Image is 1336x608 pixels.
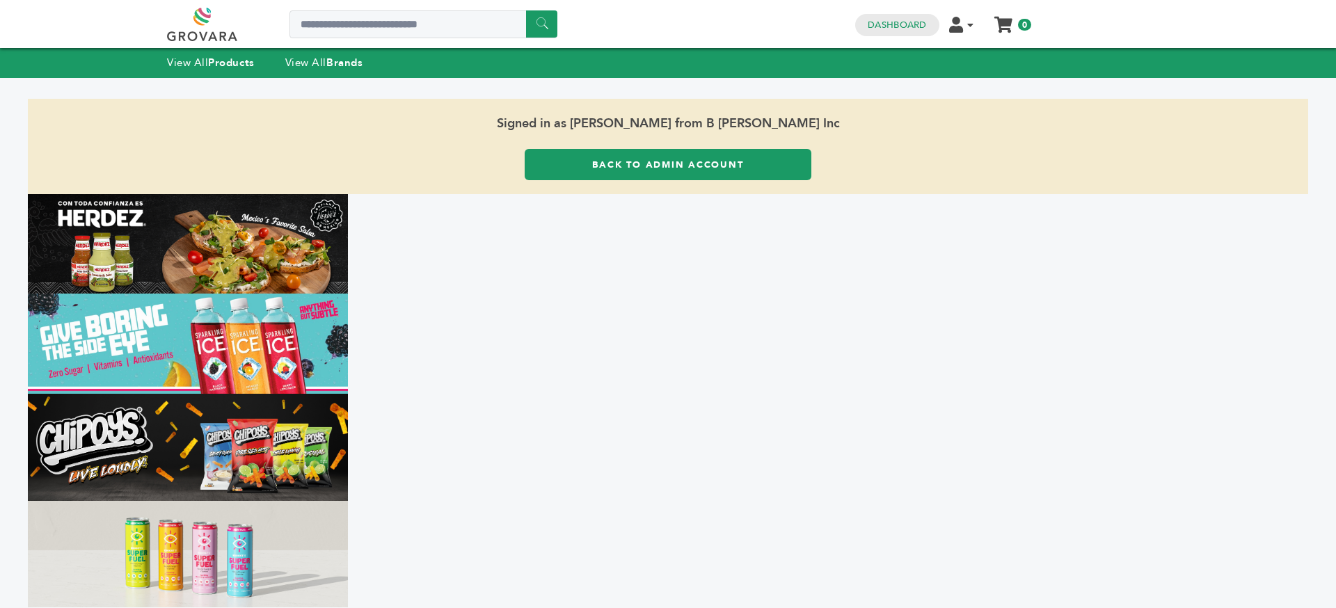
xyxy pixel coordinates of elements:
[208,56,254,70] strong: Products
[285,56,363,70] a: View AllBrands
[28,294,348,394] img: Marketplace Top Banner 2
[868,19,926,31] a: Dashboard
[996,13,1012,27] a: My Cart
[289,10,557,38] input: Search a product or brand...
[1018,19,1031,31] span: 0
[28,99,1308,149] span: Signed in as [PERSON_NAME] from B [PERSON_NAME] Inc
[525,149,811,180] a: Back to Admin Account
[28,394,348,500] img: Marketplace Top Banner 3
[28,194,348,294] img: Marketplace Top Banner 1
[167,56,255,70] a: View AllProducts
[326,56,363,70] strong: Brands
[28,501,348,607] img: Marketplace Top Banner 4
